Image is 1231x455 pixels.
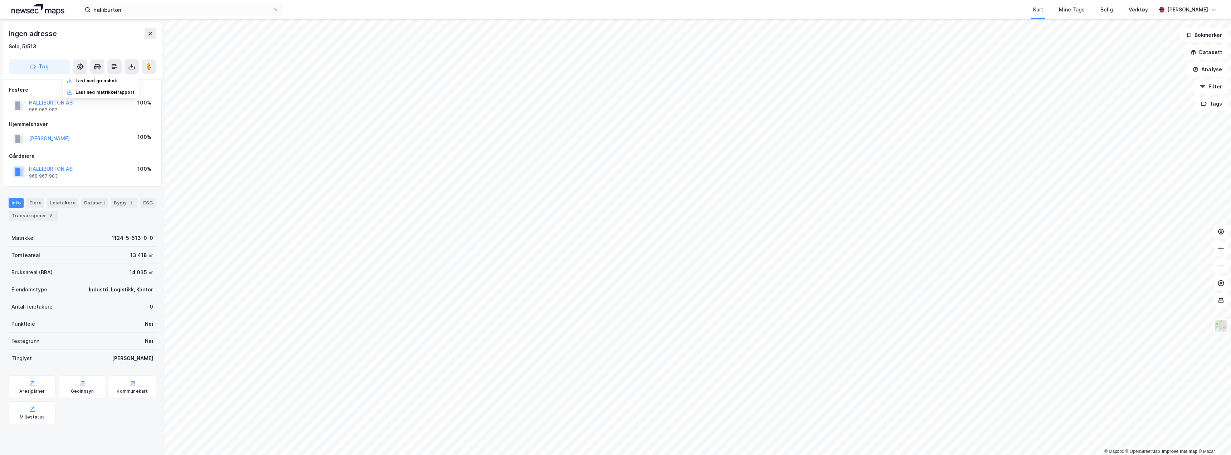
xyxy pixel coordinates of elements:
[145,320,153,328] div: Nei
[11,4,64,15] img: logo.a4113a55bc3d86da70a041830d287a7e.svg
[137,165,151,173] div: 100%
[9,59,70,74] button: Tag
[11,302,53,311] div: Antall leietakere
[1125,449,1160,454] a: OpenStreetMap
[1195,421,1231,455] iframe: Chat Widget
[9,211,58,221] div: Transaksjoner
[71,388,94,394] div: Geoinnsyn
[150,302,153,311] div: 0
[76,89,135,95] div: Last ned matrikkelrapport
[11,285,47,294] div: Eiendomstype
[117,388,148,394] div: Kommunekart
[91,4,273,15] input: Søk på adresse, matrikkel, gårdeiere, leietakere eller personer
[130,251,153,260] div: 13 418 ㎡
[26,198,44,208] div: Eiere
[1059,5,1085,14] div: Mine Tags
[29,173,58,179] div: 968 967 983
[112,354,153,363] div: [PERSON_NAME]
[137,133,151,141] div: 100%
[1184,45,1228,59] button: Datasett
[1162,449,1197,454] a: Improve this map
[1214,319,1228,333] img: Z
[137,98,151,107] div: 100%
[130,268,153,277] div: 14 035 ㎡
[1194,79,1228,94] button: Filter
[9,86,156,94] div: Festere
[1104,449,1124,454] a: Mapbox
[29,107,58,113] div: 968 967 983
[89,285,153,294] div: Industri, Logistikk, Kontor
[9,42,37,51] div: Sola, 5/513
[11,354,32,363] div: Tinglyst
[9,28,58,39] div: Ingen adresse
[20,414,45,420] div: Miljøstatus
[76,78,117,84] div: Last ned grunnbok
[81,198,108,208] div: Datasett
[11,268,53,277] div: Bruksareal (BRA)
[11,320,35,328] div: Punktleie
[140,198,156,208] div: ESG
[127,199,135,207] div: 3
[145,337,153,345] div: Nei
[112,234,153,242] div: 1124-5-513-0-0
[48,212,55,219] div: 8
[1129,5,1148,14] div: Verktøy
[9,198,24,208] div: Info
[9,120,156,129] div: Hjemmelshaver
[1187,62,1228,77] button: Analyse
[11,234,35,242] div: Matrikkel
[19,388,45,394] div: Arealplaner
[1195,97,1228,111] button: Tags
[1167,5,1208,14] div: [PERSON_NAME]
[9,152,156,160] div: Gårdeiere
[1180,28,1228,42] button: Bokmerker
[11,337,39,345] div: Festegrunn
[1033,5,1043,14] div: Kart
[1100,5,1113,14] div: Bolig
[47,198,78,208] div: Leietakere
[111,198,137,208] div: Bygg
[1195,421,1231,455] div: Kontrollprogram for chat
[11,251,40,260] div: Tomteareal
